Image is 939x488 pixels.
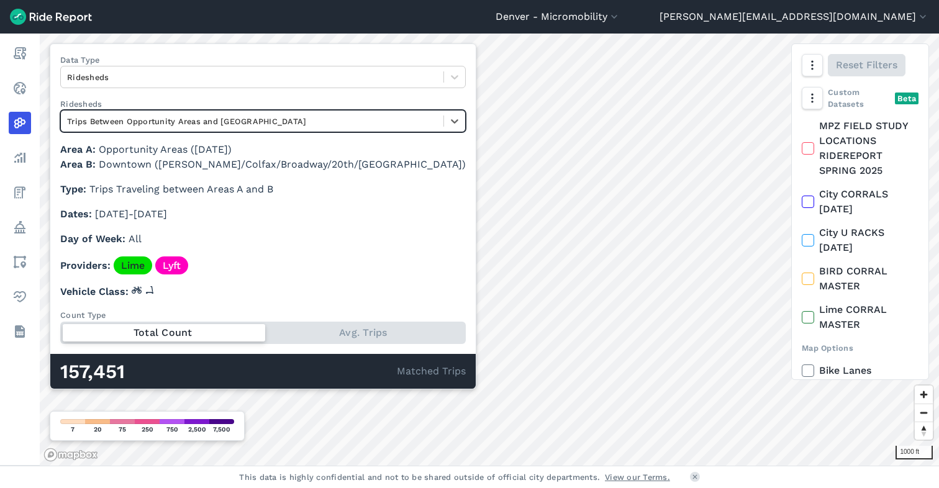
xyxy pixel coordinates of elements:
div: Matched Trips [50,354,476,389]
label: City U RACKS [DATE] [802,225,919,255]
a: Analyze [9,147,31,169]
span: Type [60,183,89,195]
span: [DATE] - [DATE] [95,208,167,220]
label: Lime CORRAL MASTER [802,302,919,332]
span: Opportunity Areas ([DATE]) [99,143,232,155]
a: Policy [9,216,31,238]
span: Area B [60,158,99,170]
button: Reset bearing to north [915,422,933,440]
a: Fees [9,181,31,204]
a: Lime [114,256,152,274]
span: Dates [60,208,95,220]
a: Lyft [155,256,188,274]
img: Ride Report [10,9,92,25]
label: MPZ FIELD STUDY LOCATIONS RIDEREPORT SPRING 2025 [802,119,919,178]
label: City CORRALS [DATE] [802,187,919,217]
span: Reset Filters [836,58,897,73]
span: Day of Week [60,233,129,245]
label: BIRD CORRAL MASTER [802,264,919,294]
a: Areas [9,251,31,273]
button: Reset Filters [828,54,905,76]
canvas: Map [40,34,939,466]
a: Realtime [9,77,31,99]
label: Data Type [60,54,466,66]
span: Area A [60,143,99,155]
span: Downtown ([PERSON_NAME]/Colfax/Broadway/20th/[GEOGRAPHIC_DATA]) [99,158,466,170]
a: Report [9,42,31,65]
div: Count Type [60,309,466,321]
a: View our Terms. [605,471,670,483]
a: Datasets [9,320,31,343]
div: Custom Datasets [802,86,919,110]
button: Zoom out [915,404,933,422]
div: 1000 ft [896,446,933,459]
label: Bike Lanes [802,363,919,378]
button: [PERSON_NAME][EMAIL_ADDRESS][DOMAIN_NAME] [660,9,929,24]
div: Beta [895,93,919,104]
a: Mapbox logo [43,448,98,462]
button: Zoom in [915,386,933,404]
a: Health [9,286,31,308]
span: All [129,233,142,245]
div: Map Options [802,342,919,354]
span: Vehicle Class [60,286,132,297]
button: Denver - Micromobility [496,9,620,24]
label: Ridesheds [60,98,466,110]
div: 157,451 [60,364,397,380]
span: Providers [60,260,114,271]
a: Heatmaps [9,112,31,134]
span: Trips Traveling between Areas A and B [89,183,273,195]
